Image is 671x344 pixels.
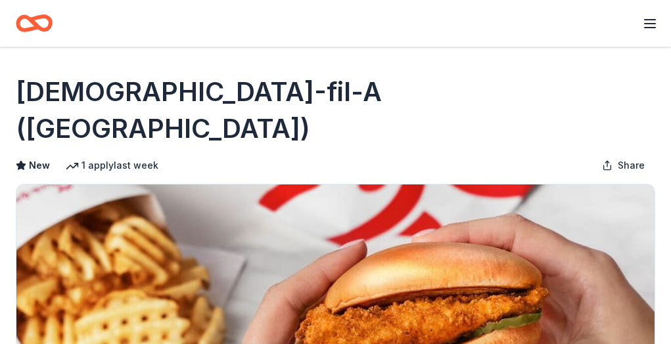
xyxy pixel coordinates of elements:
[66,158,158,173] div: 1 apply last week
[29,158,50,173] span: New
[16,74,655,147] h1: [DEMOGRAPHIC_DATA]-fil-A ([GEOGRAPHIC_DATA])
[16,8,53,39] a: Home
[618,158,645,173] span: Share
[591,152,655,179] button: Share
